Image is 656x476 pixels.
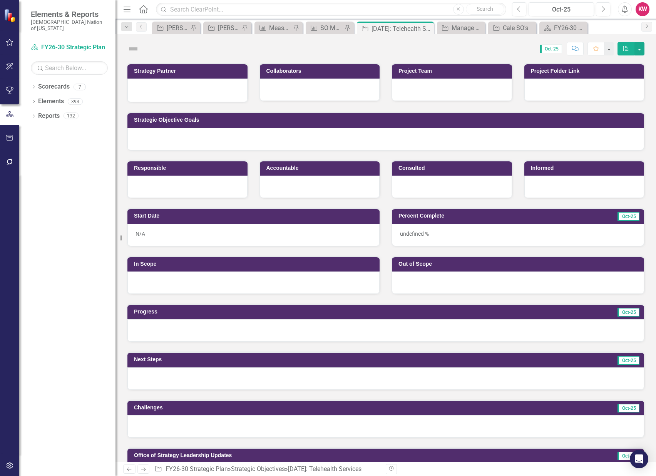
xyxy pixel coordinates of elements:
div: 393 [68,98,83,105]
h3: Progress [134,309,391,315]
h3: In Scope [134,261,376,267]
button: Oct-25 [529,2,594,16]
a: [PERSON_NAME] SO's (three-month view) [154,23,189,33]
span: Elements & Reports [31,10,108,19]
h3: Project Team [398,68,508,74]
div: N/A [127,224,380,246]
h3: Strategy Partner [134,68,244,74]
h3: Responsible [134,165,244,171]
a: Scorecards [38,82,70,91]
div: Oct-25 [531,5,591,14]
span: Oct-25 [618,404,639,412]
div: [DATE]: Telehealth Services [288,465,361,473]
a: FY26-30 Strategic Plan [541,23,586,33]
div: FY26-30 Strategic Plan [554,23,586,33]
h3: Out of Scope [398,261,640,267]
a: Cale SO's [490,23,534,33]
h3: Next Steps [134,357,413,362]
div: [PERSON_NAME] SO's (three-month view) [167,23,189,33]
span: Search [477,6,493,12]
div: Measures Ownership Report - KW [269,23,291,33]
h3: Accountable [266,165,376,171]
a: Reports [38,112,60,121]
a: Manage Reports [439,23,483,33]
h3: Challenges [134,405,417,411]
h3: Office of Strategy Leadership Updates [134,453,545,458]
input: Search ClearPoint... [156,3,506,16]
a: FY26-30 Strategic Plan [31,43,108,52]
div: » » [154,465,380,474]
div: Cale SO's [503,23,534,33]
a: Strategic Objectives [231,465,285,473]
h3: Informed [531,165,641,171]
div: [DATE]: Telehealth Services [372,24,432,34]
span: Oct-25 [618,356,639,365]
h3: Consulted [398,165,508,171]
div: Open Intercom Messenger [630,450,648,468]
a: [PERSON_NAME]'s Team SO's [205,23,240,33]
h3: Start Date [134,213,376,219]
small: [DEMOGRAPHIC_DATA] Nation of [US_STATE] [31,19,108,32]
h3: Strategic Objective Goals [134,117,640,123]
div: Manage Reports [452,23,483,33]
h3: Collaborators [266,68,376,74]
img: ClearPoint Strategy [4,9,17,22]
input: Search Below... [31,61,108,75]
a: FY26-30 Strategic Plan [166,465,228,473]
button: Search [466,4,504,15]
div: 132 [64,113,79,119]
h3: Percent Complete [398,213,560,219]
a: Elements [38,97,64,106]
span: Oct-25 [618,452,639,460]
span: Oct-25 [618,308,639,317]
a: SO Measures Ownership Report - KW [308,23,342,33]
a: Measures Ownership Report - KW [256,23,291,33]
img: Not Defined [127,43,139,55]
div: SO Measures Ownership Report - KW [320,23,342,33]
span: Oct-25 [540,45,562,53]
h3: Project Folder Link [531,68,641,74]
button: KW [636,2,649,16]
div: 7 [74,84,86,90]
span: Oct-25 [618,212,639,221]
div: undefined % [392,224,644,246]
div: [PERSON_NAME]'s Team SO's [218,23,240,33]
